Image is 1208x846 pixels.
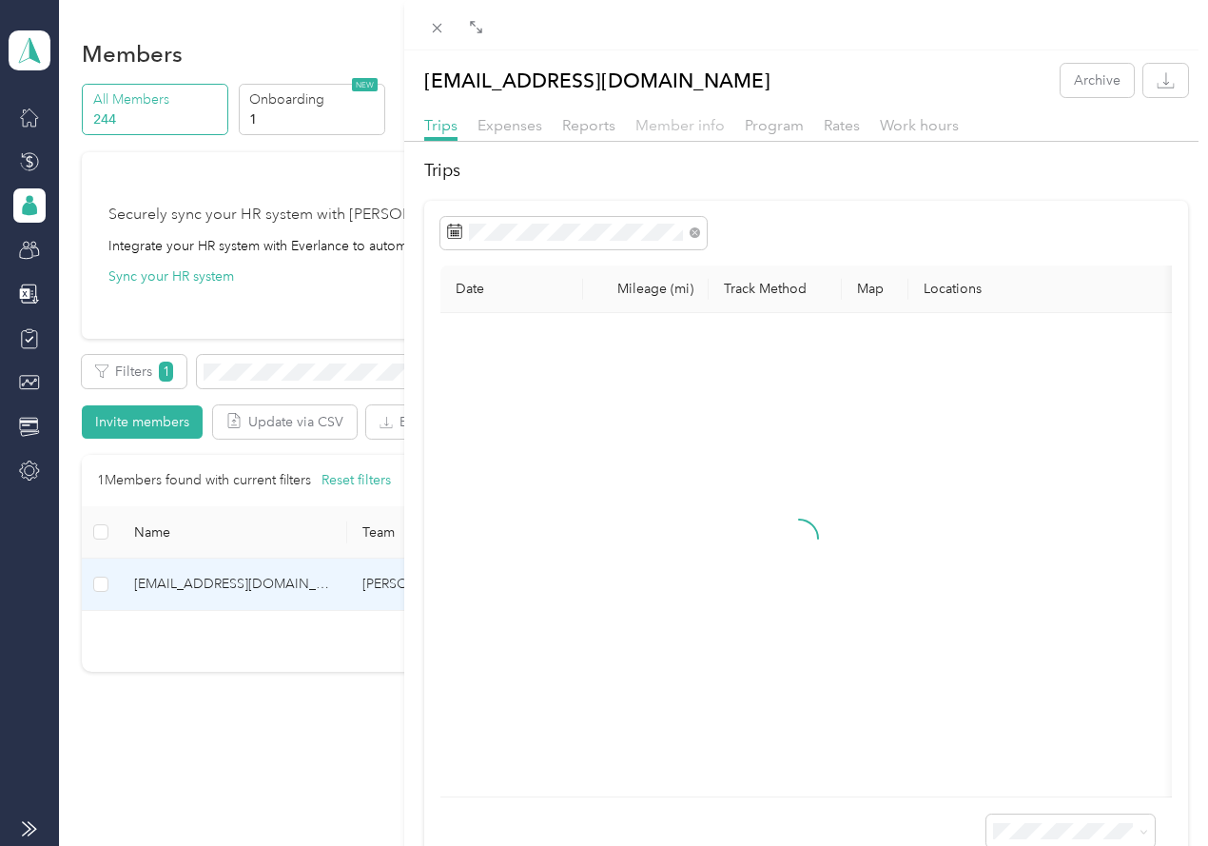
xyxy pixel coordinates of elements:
span: Trips [424,116,458,134]
th: Date [440,266,583,313]
span: Expenses [477,116,542,134]
iframe: Everlance-gr Chat Button Frame [1101,739,1208,846]
th: Track Method [709,266,842,313]
h2: Trips [424,158,1188,184]
th: Mileage (mi) [583,266,709,313]
span: Program [745,116,804,134]
span: Reports [562,116,615,134]
p: [EMAIL_ADDRESS][DOMAIN_NAME] [424,64,770,97]
span: Member info [635,116,725,134]
span: Rates [824,116,860,134]
button: Archive [1061,64,1134,97]
span: Work hours [880,116,959,134]
th: Map [842,266,908,313]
